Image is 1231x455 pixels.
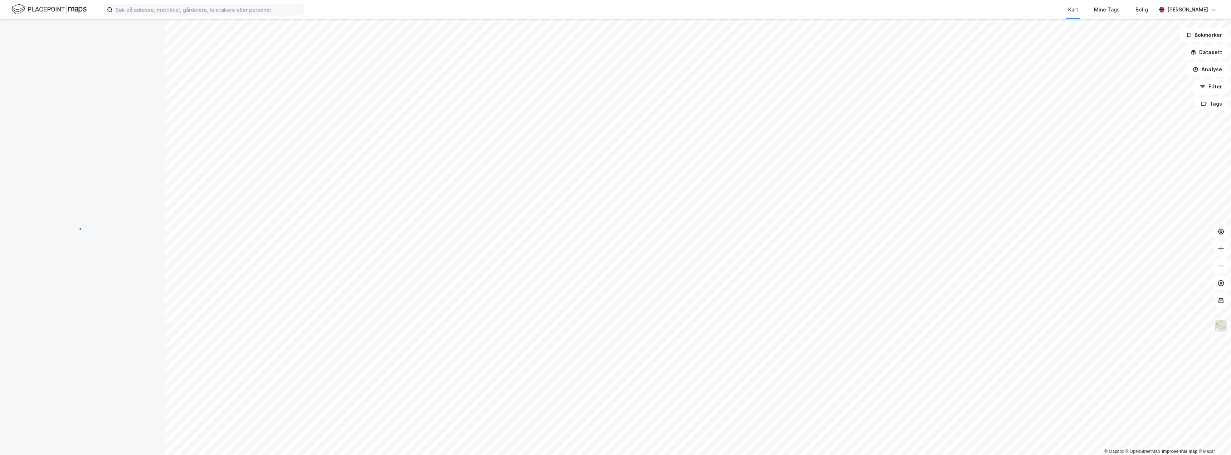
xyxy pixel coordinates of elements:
[11,3,87,16] img: logo.f888ab2527a4732fd821a326f86c7f29.svg
[1180,28,1228,42] button: Bokmerker
[113,4,304,15] input: Søk på adresse, matrikkel, gårdeiere, leietakere eller personer
[1104,449,1124,454] a: Mapbox
[1094,5,1120,14] div: Mine Tags
[1195,421,1231,455] iframe: Chat Widget
[1194,79,1228,94] button: Filter
[1167,5,1208,14] div: [PERSON_NAME]
[1125,449,1160,454] a: OpenStreetMap
[1184,45,1228,59] button: Datasett
[1187,62,1228,77] button: Analyse
[1214,319,1228,333] img: Z
[1068,5,1078,14] div: Kart
[1162,449,1197,454] a: Improve this map
[77,227,88,239] img: spinner.a6d8c91a73a9ac5275cf975e30b51cfb.svg
[1135,5,1148,14] div: Bolig
[1195,421,1231,455] div: Kontrollprogram for chat
[1195,97,1228,111] button: Tags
